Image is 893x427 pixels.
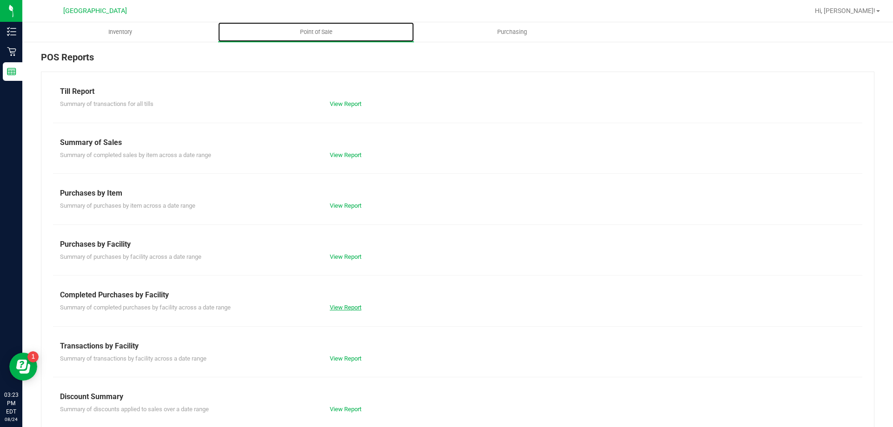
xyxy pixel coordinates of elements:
a: View Report [330,406,361,413]
span: Summary of purchases by item across a date range [60,202,195,209]
inline-svg: Inventory [7,27,16,36]
div: Purchases by Facility [60,239,855,250]
a: View Report [330,100,361,107]
div: Transactions by Facility [60,341,855,352]
a: View Report [330,355,361,362]
inline-svg: Retail [7,47,16,56]
a: Purchasing [414,22,610,42]
span: Hi, [PERSON_NAME]! [815,7,875,14]
div: Completed Purchases by Facility [60,289,855,301]
span: Summary of purchases by facility across a date range [60,253,201,260]
iframe: Resource center unread badge [27,351,39,362]
p: 03:23 PM EDT [4,391,18,416]
span: Summary of completed sales by item across a date range [60,151,211,158]
iframe: Resource center [9,353,37,381]
div: POS Reports [41,50,874,72]
div: Discount Summary [60,391,855,402]
div: Summary of Sales [60,137,855,148]
a: Inventory [22,22,218,42]
a: Point of Sale [218,22,414,42]
div: Purchases by Item [60,188,855,199]
span: Inventory [96,28,145,36]
a: View Report [330,304,361,311]
span: [GEOGRAPHIC_DATA] [63,7,127,15]
span: Summary of discounts applied to sales over a date range [60,406,209,413]
span: Summary of completed purchases by facility across a date range [60,304,231,311]
span: Point of Sale [287,28,345,36]
a: View Report [330,253,361,260]
span: Purchasing [485,28,540,36]
a: View Report [330,151,361,158]
span: Summary of transactions for all tills [60,100,153,107]
p: 08/24 [4,416,18,423]
div: Till Report [60,86,855,97]
a: View Report [330,202,361,209]
inline-svg: Reports [7,67,16,76]
span: Summary of transactions by facility across a date range [60,355,207,362]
